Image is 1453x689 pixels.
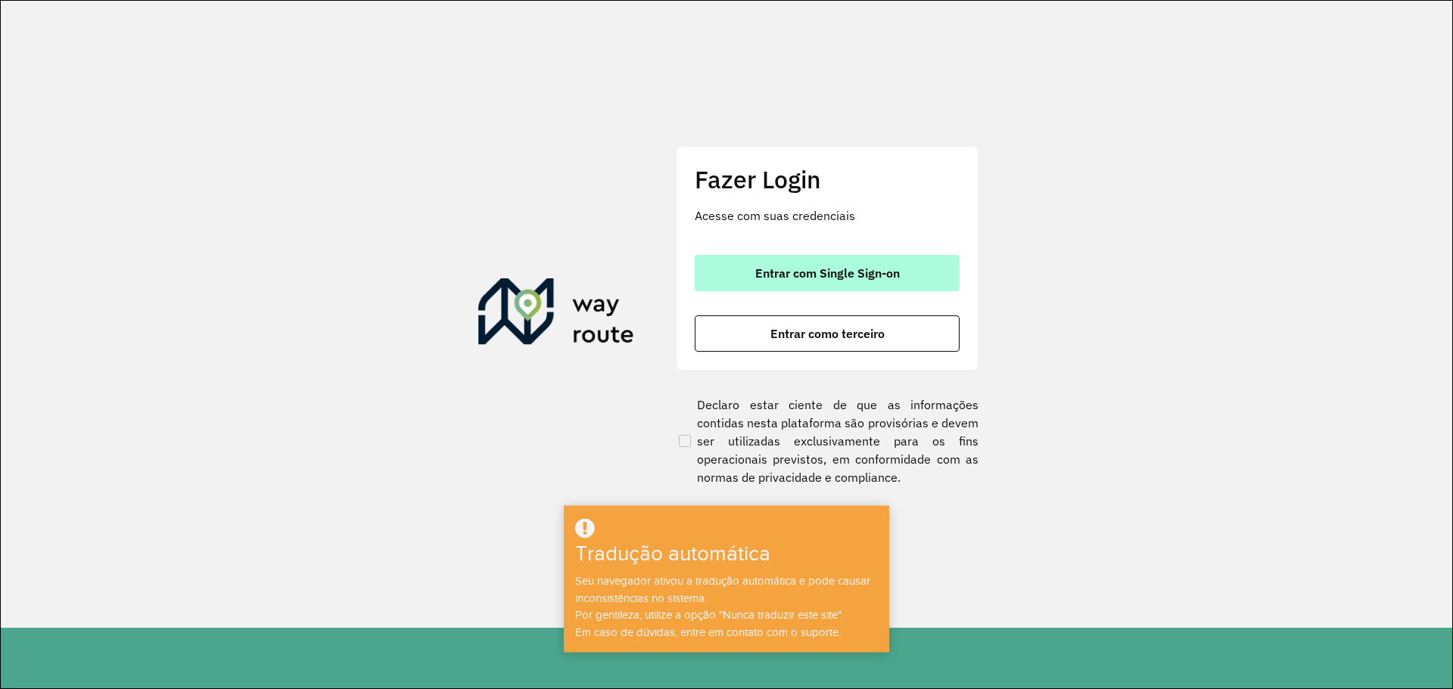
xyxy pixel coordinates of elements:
font: Entrar como terceiro [770,326,885,341]
font: Fazer Login [695,163,821,195]
font: Declaro estar ciente de que as informações contidas nesta plataforma são provisórias e devem ser ... [697,397,979,485]
font: Tradução automática [575,542,770,566]
font: Entrar com Single Sign-on [755,265,900,281]
font: Em caso de dúvidas, entre em contato com o suporte. [575,626,841,638]
font: Por gentileza, utilize a opção "Nunca traduzir este site". [575,609,844,621]
button: botão [695,315,960,352]
button: botão [695,255,960,291]
font: Acesse com suas credenciais [695,208,855,223]
img: Roteirizador AmbevTech [478,278,634,351]
font: Seu navegador ativou a tradução automática e pode causar inconsistências no sistema. [575,575,870,604]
